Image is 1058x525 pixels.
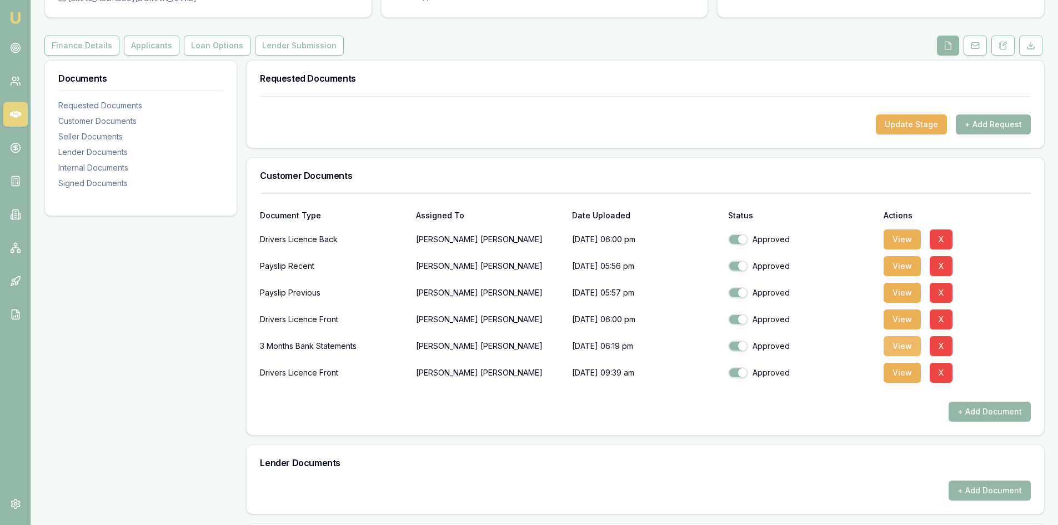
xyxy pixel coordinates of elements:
[930,256,952,276] button: X
[884,229,921,249] button: View
[416,308,563,331] p: [PERSON_NAME] [PERSON_NAME]
[572,212,719,219] div: Date Uploaded
[416,335,563,357] p: [PERSON_NAME] [PERSON_NAME]
[260,74,1031,83] h3: Requested Documents
[182,36,253,56] a: Loan Options
[930,229,952,249] button: X
[260,335,407,357] div: 3 Months Bank Statements
[416,255,563,277] p: [PERSON_NAME] [PERSON_NAME]
[58,178,223,189] div: Signed Documents
[572,282,719,304] p: [DATE] 05:57 pm
[122,36,182,56] a: Applicants
[728,314,875,325] div: Approved
[949,481,1031,501] button: + Add Document
[884,256,921,276] button: View
[184,36,250,56] button: Loan Options
[876,114,947,134] button: Update Stage
[124,36,179,56] button: Applicants
[9,11,22,24] img: emu-icon-u.png
[253,36,346,56] a: Lender Submission
[572,335,719,357] p: [DATE] 06:19 pm
[949,402,1031,422] button: + Add Document
[416,282,563,304] p: [PERSON_NAME] [PERSON_NAME]
[416,228,563,251] p: [PERSON_NAME] [PERSON_NAME]
[884,212,1031,219] div: Actions
[58,116,223,127] div: Customer Documents
[58,147,223,158] div: Lender Documents
[58,100,223,111] div: Requested Documents
[930,283,952,303] button: X
[416,362,563,384] p: [PERSON_NAME] [PERSON_NAME]
[260,255,407,277] div: Payslip Recent
[416,212,563,219] div: Assigned To
[930,336,952,356] button: X
[884,336,921,356] button: View
[572,308,719,331] p: [DATE] 06:00 pm
[956,114,1031,134] button: + Add Request
[255,36,344,56] button: Lender Submission
[884,363,921,383] button: View
[728,234,875,245] div: Approved
[572,362,719,384] p: [DATE] 09:39 am
[728,341,875,352] div: Approved
[930,309,952,329] button: X
[572,255,719,277] p: [DATE] 05:56 pm
[260,228,407,251] div: Drivers Licence Back
[260,458,1031,467] h3: Lender Documents
[260,282,407,304] div: Payslip Previous
[260,362,407,384] div: Drivers Licence Front
[58,74,223,83] h3: Documents
[260,308,407,331] div: Drivers Licence Front
[572,228,719,251] p: [DATE] 06:00 pm
[58,131,223,142] div: Seller Documents
[58,162,223,173] div: Internal Documents
[884,309,921,329] button: View
[728,287,875,298] div: Approved
[44,36,119,56] button: Finance Details
[728,261,875,272] div: Approved
[44,36,122,56] a: Finance Details
[260,212,407,219] div: Document Type
[260,171,1031,180] h3: Customer Documents
[884,283,921,303] button: View
[728,212,875,219] div: Status
[930,363,952,383] button: X
[728,367,875,378] div: Approved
